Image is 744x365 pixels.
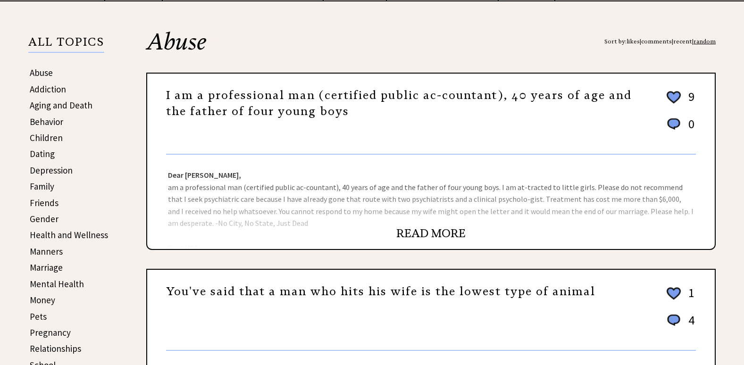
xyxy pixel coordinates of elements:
[166,88,632,118] a: I am a professional man (certified public ac-countant), 40 years of age and the father of four yo...
[684,285,695,311] td: 1
[684,116,695,141] td: 0
[30,67,53,78] a: Abuse
[30,100,92,111] a: Aging and Death
[30,311,47,322] a: Pets
[684,89,695,115] td: 9
[166,284,595,299] a: You've said that a man who hits his wife is the lowest type of animal
[604,30,716,53] div: Sort by: | | |
[665,285,682,302] img: heart_outline%202.png
[30,181,54,192] a: Family
[30,132,63,143] a: Children
[665,313,682,328] img: message_round%201.png
[30,213,59,224] a: Gender
[30,148,55,159] a: Dating
[146,30,716,73] h2: Abuse
[30,343,81,354] a: Relationships
[30,294,55,306] a: Money
[684,312,695,337] td: 4
[30,278,84,290] a: Mental Health
[673,38,692,45] a: recent
[665,89,682,106] img: heart_outline%202.png
[147,155,715,249] div: am a professional man (certified public ac-countant), 40 years of age and the father of four youn...
[641,38,672,45] a: comments
[30,197,59,208] a: Friends
[396,226,466,241] a: READ MORE
[694,38,716,45] a: random
[627,38,640,45] a: likes
[30,229,108,241] a: Health and Wellness
[168,170,241,180] strong: Dear [PERSON_NAME],
[28,37,104,53] p: ALL TOPICS
[30,165,73,176] a: Depression
[30,327,71,338] a: Pregnancy
[30,83,66,95] a: Addiction
[30,262,63,273] a: Marriage
[665,116,682,132] img: message_round%201.png
[30,116,63,127] a: Behavior
[30,246,63,257] a: Manners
